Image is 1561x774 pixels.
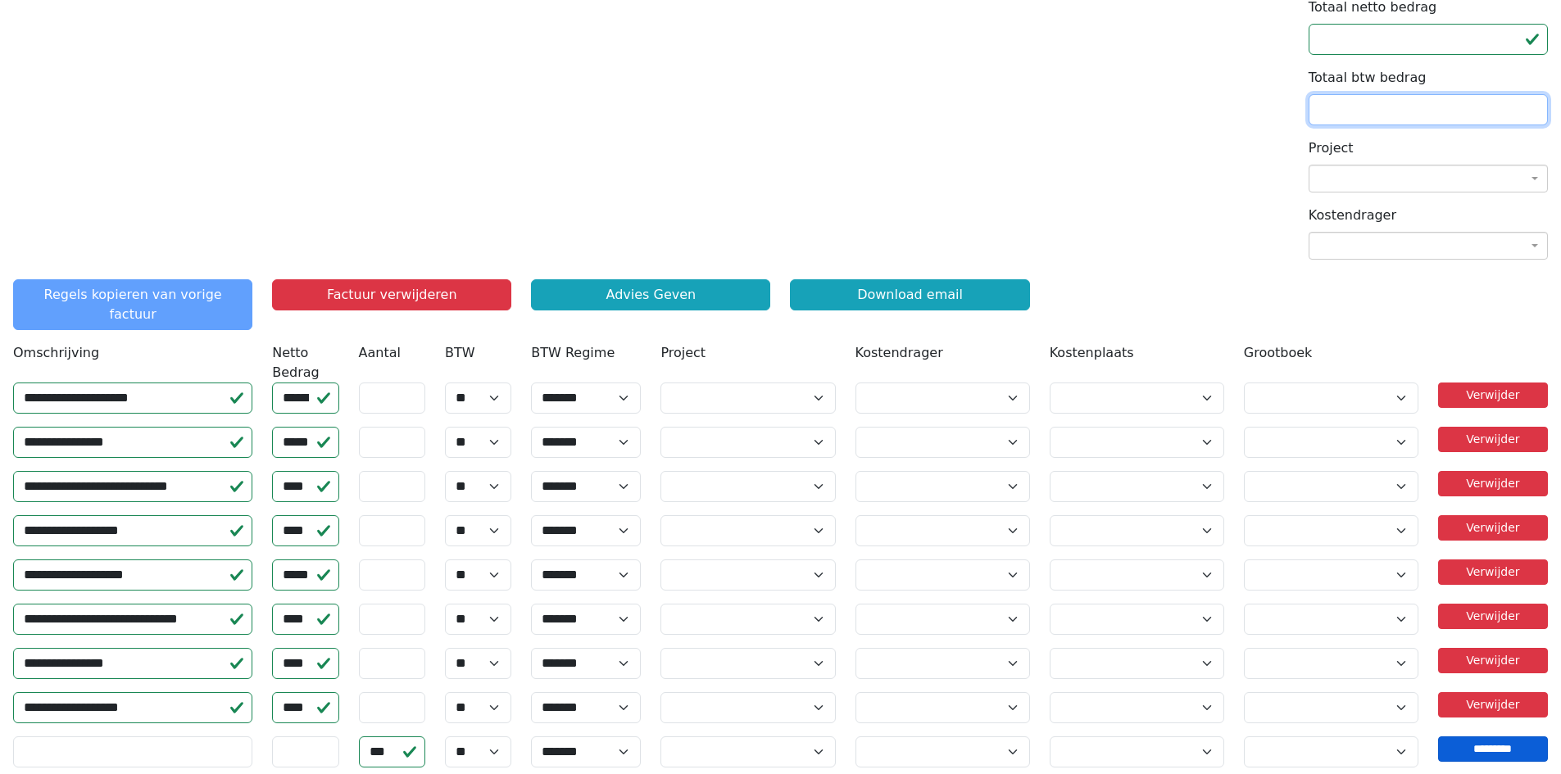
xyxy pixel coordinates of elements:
[13,343,99,363] label: Omschrijving
[1244,343,1313,363] label: Grootboek
[272,279,511,310] button: Factuur verwijderen
[1438,604,1548,629] a: Verwijder
[531,279,770,310] a: Advies Geven
[272,343,338,382] label: Netto Bedrag
[445,343,475,363] label: BTW
[660,343,706,363] label: Project
[1438,559,1548,585] a: Verwijder
[1309,68,1427,88] label: Totaal btw bedrag
[531,343,615,363] label: BTW Regime
[1438,648,1548,673] a: Verwijder
[855,343,943,363] label: Kostendrager
[1309,138,1354,158] label: Project
[1438,692,1548,717] a: Verwijder
[359,343,401,363] label: Aantal
[1438,515,1548,541] a: Verwijder
[1050,343,1134,363] label: Kostenplaats
[1438,427,1548,452] a: Verwijder
[790,279,1029,310] a: Download email
[1438,382,1548,408] a: Verwijder
[1309,206,1396,225] label: Kostendrager
[1438,471,1548,496] a: Verwijder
